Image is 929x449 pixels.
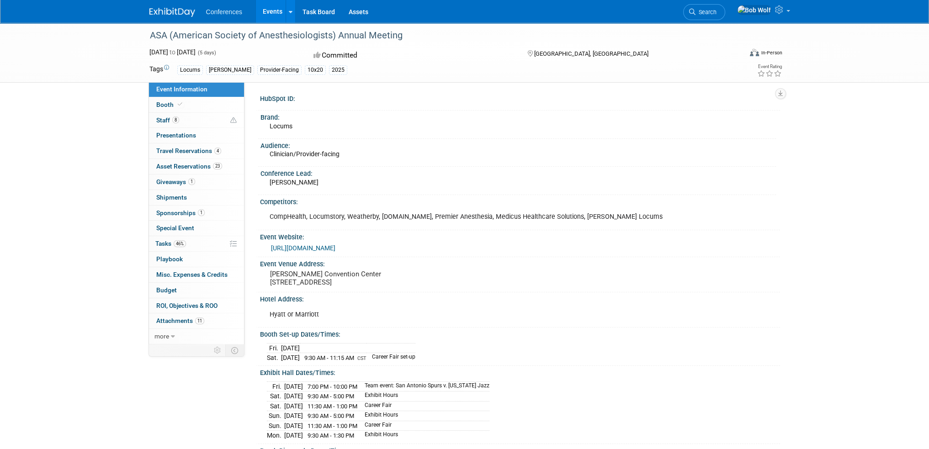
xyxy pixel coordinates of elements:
[284,421,303,431] td: [DATE]
[260,195,780,206] div: Competitors:
[281,353,300,362] td: [DATE]
[198,209,205,216] span: 1
[156,209,205,217] span: Sponsorships
[156,224,194,232] span: Special Event
[174,240,186,247] span: 46%
[149,82,244,97] a: Event Information
[149,329,244,344] a: more
[178,102,182,107] i: Booth reservation complete
[149,298,244,313] a: ROI, Objectives & ROO
[156,194,187,201] span: Shipments
[260,92,780,103] div: HubSpot ID:
[263,306,679,324] div: Hyatt or Marriott
[260,366,780,377] div: Exhibit Hall Dates/Times:
[149,113,244,128] a: Staff8
[156,317,204,324] span: Attachments
[267,421,284,431] td: Sun.
[308,412,354,419] span: 9:30 AM - 5:00 PM
[267,353,281,362] td: Sat.
[270,150,340,158] span: Clinician/Provider-facing
[149,267,244,282] a: Misc. Expenses & Credits
[177,65,203,75] div: Locums
[213,163,222,169] span: 23
[149,128,244,143] a: Presentations
[359,391,489,401] td: Exhibit Hours
[149,48,196,56] span: [DATE] [DATE]
[210,344,226,356] td: Personalize Event Tab Strip
[149,190,244,205] a: Shipments
[206,65,254,75] div: [PERSON_NAME]
[149,159,244,174] a: Asset Reservations23
[149,283,244,298] a: Budget
[149,143,244,158] a: Travel Reservations4
[260,292,780,304] div: Hotel Address:
[260,111,776,122] div: Brand:
[154,333,169,340] span: more
[329,65,347,75] div: 2025
[197,50,216,56] span: (5 days)
[281,343,300,353] td: [DATE]
[750,49,759,56] img: Format-Inperson.png
[271,244,335,252] a: [URL][DOMAIN_NAME]
[284,411,303,421] td: [DATE]
[156,271,228,278] span: Misc. Expenses & Credits
[149,64,169,75] td: Tags
[311,48,513,63] div: Committed
[308,393,354,400] span: 9:30 AM - 5:00 PM
[260,167,776,178] div: Conference Lead:
[695,9,717,16] span: Search
[688,48,782,61] div: Event Format
[149,8,195,17] img: ExhibitDay
[359,401,489,411] td: Career Fair
[284,381,303,391] td: [DATE]
[149,236,244,251] a: Tasks46%
[147,27,728,44] div: ASA (American Society of Anesthesiologists) Annual Meeting
[206,8,242,16] span: Conferences
[156,85,207,93] span: Event Information
[257,65,302,75] div: Provider-Facing
[156,178,195,185] span: Giveaways
[168,48,177,56] span: to
[156,147,221,154] span: Travel Reservations
[308,383,357,390] span: 7:00 PM - 10:00 PM
[156,132,196,139] span: Presentations
[757,64,781,69] div: Event Rating
[737,5,771,15] img: Bob Wolf
[156,101,184,108] span: Booth
[284,431,303,440] td: [DATE]
[304,354,354,361] span: 9:30 AM - 11:15 AM
[359,431,489,440] td: Exhibit Hours
[267,431,284,440] td: Mon.
[760,49,782,56] div: In-Person
[534,50,648,57] span: [GEOGRAPHIC_DATA], [GEOGRAPHIC_DATA]
[156,255,183,263] span: Playbook
[267,391,284,401] td: Sat.
[267,401,284,411] td: Sat.
[188,178,195,185] span: 1
[267,343,281,353] td: Fri.
[195,317,204,324] span: 11
[172,116,179,123] span: 8
[149,221,244,236] a: Special Event
[308,432,354,439] span: 9:30 AM - 1:30 PM
[270,179,319,186] span: [PERSON_NAME]
[155,240,186,247] span: Tasks
[305,65,326,75] div: 10x20
[270,270,467,286] pre: [PERSON_NAME] Convention Center [STREET_ADDRESS]
[263,208,679,226] div: CompHealth, Locumstory, Weatherby, [DOMAIN_NAME], Premier Anesthesia, Medicus Healthcare Solution...
[214,148,221,154] span: 4
[308,403,357,410] span: 11:30 AM - 1:00 PM
[156,286,177,294] span: Budget
[149,313,244,328] a: Attachments11
[149,97,244,112] a: Booth
[284,391,303,401] td: [DATE]
[357,355,366,361] span: CST
[267,411,284,421] td: Sun.
[225,344,244,356] td: Toggle Event Tabs
[366,353,415,362] td: Career Fair set-up
[359,381,489,391] td: Team event: San Antonio Spurs v. [US_STATE] Jazz
[267,381,284,391] td: Fri.
[359,411,489,421] td: Exhibit Hours
[230,116,237,125] span: Potential Scheduling Conflict -- at least one attendee is tagged in another overlapping event.
[156,302,218,309] span: ROI, Objectives & ROO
